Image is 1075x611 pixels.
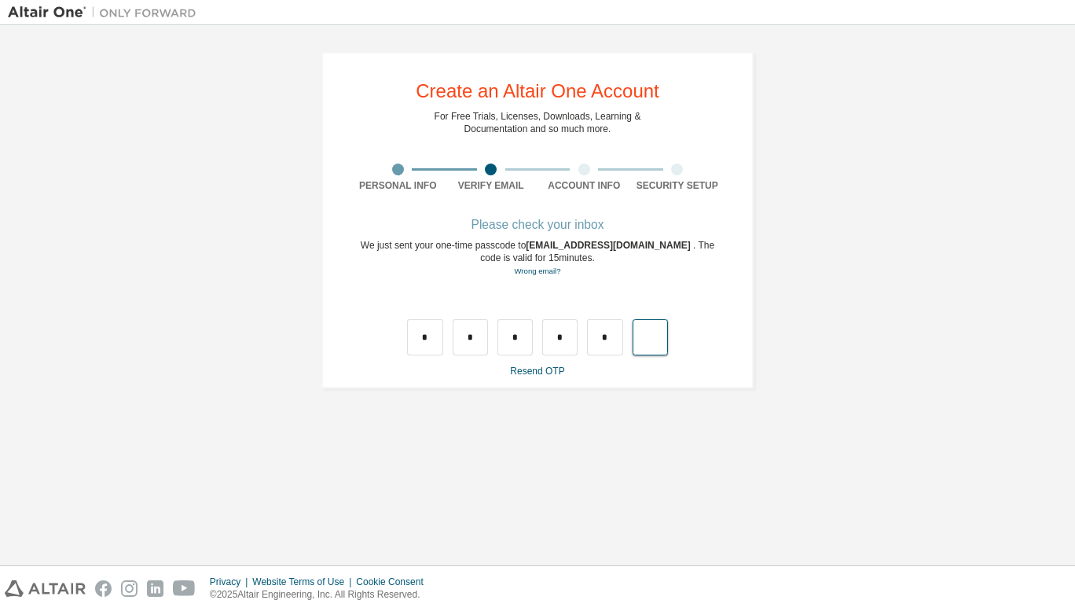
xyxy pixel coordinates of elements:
div: Create an Altair One Account [416,82,659,101]
div: Verify Email [445,179,538,192]
div: Security Setup [631,179,725,192]
img: facebook.svg [95,580,112,597]
div: Website Terms of Use [252,576,356,588]
a: Resend OTP [510,366,564,377]
div: Account Info [537,179,631,192]
img: youtube.svg [173,580,196,597]
div: Cookie Consent [356,576,432,588]
img: instagram.svg [121,580,138,597]
div: Personal Info [351,179,445,192]
img: Altair One [8,5,204,20]
p: © 2025 Altair Engineering, Inc. All Rights Reserved. [210,588,433,602]
div: Please check your inbox [351,220,724,230]
a: Go back to the registration form [514,267,560,275]
div: We just sent your one-time passcode to . The code is valid for 15 minutes. [351,239,724,278]
div: Privacy [210,576,252,588]
div: For Free Trials, Licenses, Downloads, Learning & Documentation and so much more. [435,110,641,135]
img: altair_logo.svg [5,580,86,597]
img: linkedin.svg [147,580,163,597]
span: [EMAIL_ADDRESS][DOMAIN_NAME] [526,240,693,251]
